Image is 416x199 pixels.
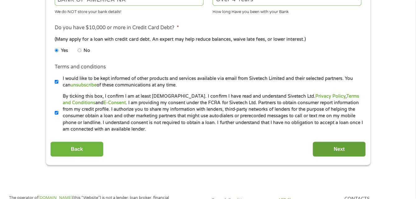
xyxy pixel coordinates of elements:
label: Yes [61,47,68,54]
label: Do you have $10,000 or more in Credit Card Debt? [55,25,179,31]
a: Terms and Conditions [63,94,359,105]
a: Privacy Policy [315,94,345,99]
label: Terms and conditions [55,64,106,70]
label: By ticking this box, I confirm I am at least [DEMOGRAPHIC_DATA]. I confirm I have read and unders... [58,93,363,133]
div: How long Have you been with your Bank [213,7,361,15]
label: No [84,47,90,54]
a: E-Consent [103,100,126,105]
input: Next [313,141,366,157]
input: Back [50,141,103,157]
div: We do NOT store your bank details! [55,7,203,15]
a: unsubscribe [71,82,97,88]
div: (Many apply for a loan with credit card debt. An expert may help reduce balances, waive late fees... [55,36,361,43]
label: I would like to be kept informed of other products and services available via email from Sivetech... [58,75,363,89]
